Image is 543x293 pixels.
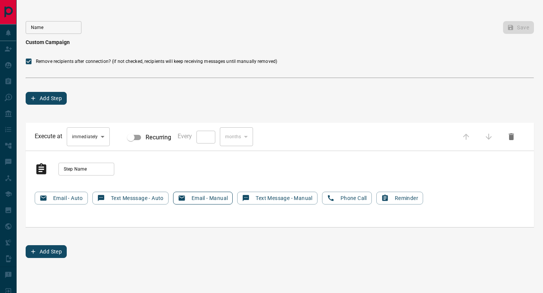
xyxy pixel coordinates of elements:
[36,58,277,65] span: Remove recipients after connection? (if not checked, recipients will keep receiving messages unti...
[67,127,110,146] div: immediately
[26,39,534,45] h3: Custom Campaign
[26,92,67,105] button: Add Step
[92,192,169,204] button: Text Messsage - Auto
[220,127,253,146] div: month s
[146,133,171,142] span: Recurring
[35,192,88,204] button: Email - Auto
[376,192,423,204] button: Reminder
[35,127,110,146] div: Execute at
[26,245,67,258] button: Add Step
[237,192,317,204] button: Text Message - Manual
[322,192,372,204] button: Phone Call
[173,192,233,204] button: Email - Manual
[178,133,192,140] span: Every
